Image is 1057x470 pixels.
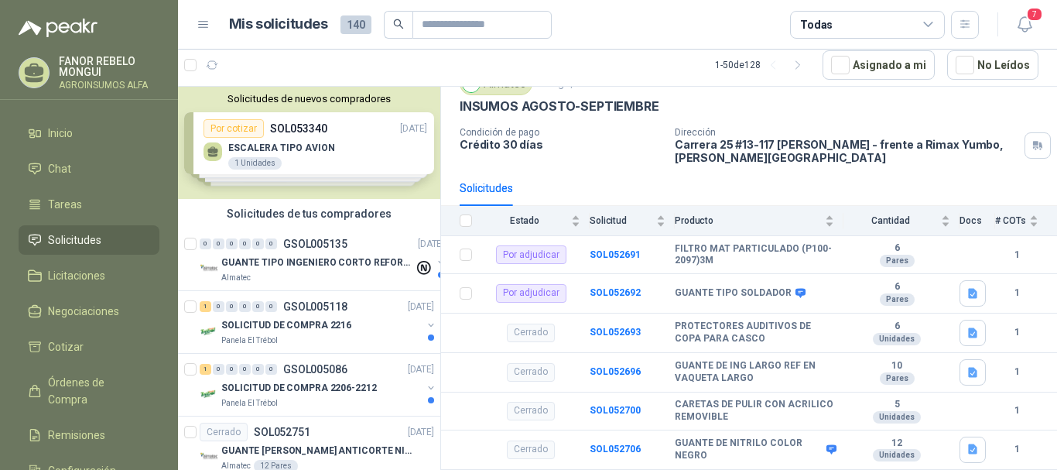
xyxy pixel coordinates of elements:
div: 0 [265,301,277,312]
p: SOLICITUD DE COMPRA 2216 [221,318,351,333]
p: Panela El Trébol [221,397,278,410]
b: SOL052696 [590,366,641,377]
th: Cantidad [843,206,960,236]
div: 0 [265,364,277,375]
span: Cotizar [48,338,84,355]
th: Estado [481,206,590,236]
span: Remisiones [48,427,105,444]
div: Solicitudes de nuevos compradoresPor cotizarSOL053340[DATE] ESCALERA TIPO AVION1 UnidadesPor coti... [178,87,440,199]
a: Chat [19,154,159,184]
p: GSOL005086 [283,364,347,375]
span: Órdenes de Compra [48,374,145,408]
b: SOL052700 [590,405,641,416]
span: Solicitudes [48,232,101,249]
p: GSOL005118 [283,301,347,312]
p: Carrera 25 #13-117 [PERSON_NAME] - frente a Rimax Yumbo , [PERSON_NAME][GEOGRAPHIC_DATA] [675,138,1018,164]
b: GUANTE DE NITRILO COLOR NEGRO [675,437,823,461]
b: 10 [843,360,950,372]
span: Licitaciones [48,267,105,284]
p: SOL052751 [254,427,310,437]
div: 0 [239,301,251,312]
a: Tareas [19,190,159,219]
p: Condición de pago [460,127,662,138]
b: 12 [843,437,950,450]
a: Remisiones [19,420,159,450]
div: 0 [213,301,224,312]
span: Cantidad [843,215,938,226]
a: Licitaciones [19,261,159,290]
p: Dirección [675,127,1018,138]
a: 1 0 0 0 0 0 GSOL005086[DATE] Company LogoSOLICITUD DE COMPRA 2206-2212Panela El Trébol [200,360,437,410]
b: 1 [995,442,1038,457]
button: Asignado a mi [823,50,935,80]
b: 6 [843,242,950,255]
div: Por adjudicar [496,245,566,264]
span: 7 [1026,7,1043,22]
img: Company Logo [200,322,218,341]
span: Chat [48,160,71,177]
a: Órdenes de Compra [19,368,159,414]
span: 140 [340,15,371,34]
b: GUANTE DE ING LARGO REF EN VAQUETA LARGO [675,360,834,384]
b: 6 [843,281,950,293]
div: Cerrado [507,324,555,342]
div: 1 [200,364,211,375]
div: 0 [239,364,251,375]
b: 1 [995,403,1038,418]
div: 0 [226,301,238,312]
p: Panela El Trébol [221,334,278,347]
div: 0 [252,238,264,249]
a: SOL052691 [590,249,641,260]
a: 0 0 0 0 0 0 GSOL005135[DATE] Company LogoGUANTE TIPO INGENIERO CORTO REFORZADOAlmatec [200,235,447,284]
p: Almatec [221,272,251,284]
b: SOL052692 [590,287,641,298]
b: GUANTE TIPO SOLDADOR [675,287,792,300]
div: Pares [880,293,915,306]
a: 1 0 0 0 0 0 GSOL005118[DATE] Company LogoSOLICITUD DE COMPRA 2216Panela El Trébol [200,297,437,347]
b: CARETAS DE PULIR CON ACRILICO REMOVIBLE [675,399,834,423]
div: 0 [252,364,264,375]
th: Docs [960,206,995,236]
div: Cerrado [200,423,248,441]
div: 0 [213,238,224,249]
span: Estado [481,215,568,226]
p: [DATE] [408,362,434,377]
span: Producto [675,215,822,226]
div: 0 [226,364,238,375]
b: 6 [843,321,950,333]
span: Negociaciones [48,303,119,320]
span: Tareas [48,196,82,213]
span: Solicitud [590,215,653,226]
div: Por adjudicar [496,284,566,303]
img: Company Logo [200,259,218,278]
p: INSUMOS AGOSTO-SEPTIEMBRE [460,98,659,115]
a: Solicitudes [19,225,159,255]
div: 0 [200,238,211,249]
img: Logo peakr [19,19,97,37]
b: SOL052706 [590,444,641,455]
img: Company Logo [200,448,218,466]
a: SOL052693 [590,327,641,338]
div: Cerrado [507,402,555,420]
a: Negociaciones [19,297,159,326]
div: Cerrado [507,441,555,459]
div: 0 [265,238,277,249]
a: Inicio [19,118,159,148]
div: Solicitudes [460,180,513,197]
div: 1 [200,301,211,312]
p: [DATE] [418,237,444,252]
b: 1 [995,365,1038,379]
div: Cerrado [507,363,555,382]
div: 0 [226,238,238,249]
div: Solicitudes de tus compradores [178,199,440,228]
a: Cotizar [19,332,159,362]
span: search [393,19,404,29]
div: Pares [880,255,915,267]
div: Unidades [873,411,921,424]
p: GSOL005135 [283,238,347,249]
div: Unidades [873,449,921,461]
p: Crédito 30 días [460,138,662,151]
b: 5 [843,399,950,411]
